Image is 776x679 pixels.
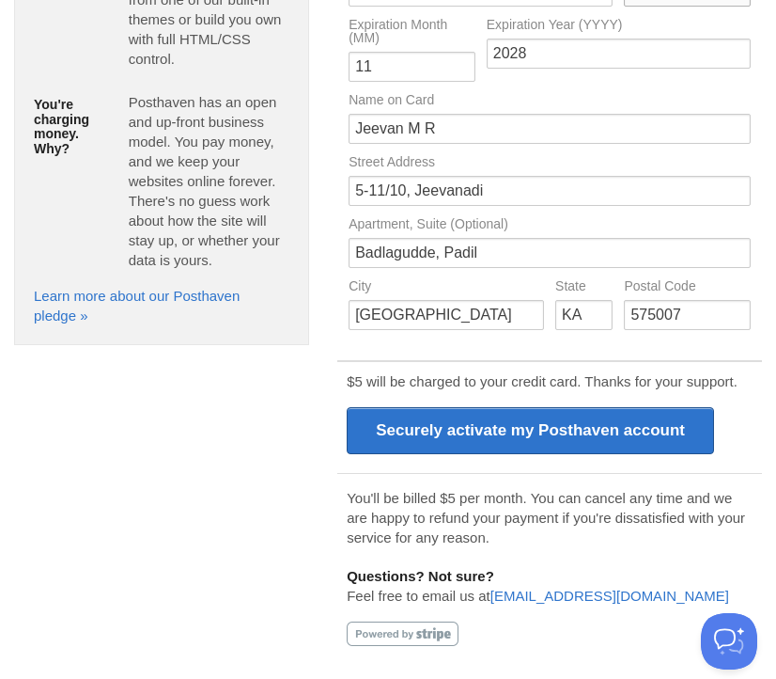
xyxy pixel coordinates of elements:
a: [EMAIL_ADDRESS][DOMAIN_NAME] [490,588,729,604]
input: Securely activate my Posthaven account [347,407,714,454]
p: $5 will be charged to your credit card. Thanks for your support. [347,371,753,391]
b: Questions? Not sure? [347,568,494,584]
label: Expiration Year (YYYY) [487,18,751,36]
label: Expiration Month (MM) [349,18,475,49]
p: Feel free to email us at [347,566,753,606]
label: Name on Card [349,93,751,111]
label: City [349,279,544,297]
h5: You're charging money. Why? [34,98,101,156]
iframe: Help Scout Beacon - Open [701,613,757,670]
label: State [555,279,613,297]
label: Postal Code [624,279,751,297]
p: You'll be billed $5 per month. You can cancel any time and we are happy to refund your payment if... [347,488,753,547]
label: Apartment, Suite (Optional) [349,217,751,235]
a: Learn more about our Posthaven pledge » [34,288,240,324]
p: Posthaven has an open and up-front business model. You pay money, and we keep your websites onlin... [129,92,289,270]
label: Street Address [349,155,751,173]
